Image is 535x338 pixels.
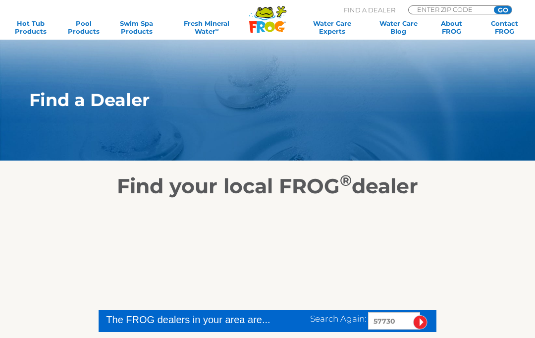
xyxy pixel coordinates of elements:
a: Hot TubProducts [10,19,51,35]
a: Swim SpaProducts [116,19,157,35]
sup: ∞ [215,27,219,32]
a: ContactFROG [484,19,525,35]
a: Water CareExperts [298,19,366,35]
input: GO [494,6,512,14]
a: PoolProducts [63,19,104,35]
a: Water CareBlog [378,19,419,35]
input: Submit [413,315,428,330]
sup: ® [340,171,352,190]
div: The FROG dealers in your area are... [106,312,271,327]
span: Search Again: [310,314,366,324]
a: AboutFROG [431,19,472,35]
p: Find A Dealer [344,5,395,14]
h1: Find a Dealer [29,90,470,110]
h2: Find your local FROG dealer [14,173,521,198]
a: Fresh MineralWater∞ [169,19,244,35]
input: Zip Code Form [416,6,483,13]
